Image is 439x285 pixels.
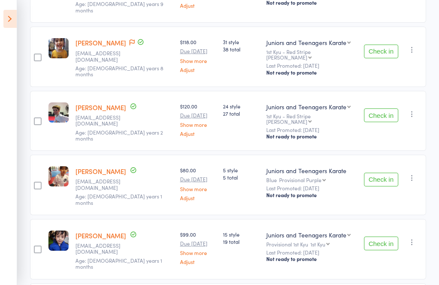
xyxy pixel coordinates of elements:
small: Due [DATE] [180,240,216,246]
img: image1616188185.png [48,166,69,186]
div: $99.00 [180,231,216,264]
small: joelee.fam@gmail.com [75,178,131,191]
div: 1st Kyu - Red Stripe [266,113,357,124]
small: jillandpaul77@gmail.com [75,114,131,127]
a: [PERSON_NAME] [75,38,126,47]
div: Provisional Purple [279,177,322,183]
a: Show more [180,58,216,63]
a: [PERSON_NAME] [75,231,126,240]
span: 38 total [223,45,260,53]
small: jasonliong76@gmail.com [75,243,131,255]
button: Check in [364,45,398,58]
div: Blue [266,177,357,183]
div: $118.00 [180,38,216,72]
div: Provisional 1st Kyu [266,241,357,247]
button: Check in [364,108,398,122]
a: Show more [180,250,216,255]
button: Check in [364,237,398,250]
div: $120.00 [180,102,216,136]
a: [PERSON_NAME] [75,167,126,176]
span: Age: [DEMOGRAPHIC_DATA] years 1 months [75,257,162,270]
div: [PERSON_NAME] [266,54,307,60]
a: Adjust [180,131,216,136]
small: Due [DATE] [180,112,216,118]
span: 27 total [223,110,260,117]
span: 24 style [223,102,260,110]
div: Not ready to promote [266,69,357,76]
div: Juniors and Teenagers Karate [266,231,346,239]
small: Last Promoted: [DATE] [266,185,357,191]
div: Not ready to promote [266,255,357,262]
small: Last Promoted: [DATE] [266,127,357,133]
small: Last Promoted: [DATE] [266,249,357,255]
div: [PERSON_NAME] [266,119,307,124]
div: Juniors and Teenagers Karate [266,38,346,47]
span: Age: [DEMOGRAPHIC_DATA] years 2 months [75,129,163,142]
span: 19 total [223,238,260,245]
div: 1st Kyu [310,241,325,247]
small: Last Promoted: [DATE] [266,63,357,69]
span: 5 total [223,174,260,181]
a: Adjust [180,3,216,8]
span: Age: [DEMOGRAPHIC_DATA] years 1 months [75,192,162,206]
div: Juniors and Teenagers Karate [266,102,346,111]
small: Due [DATE] [180,48,216,54]
div: 1st Kyu - Red Stripe [266,49,357,60]
span: 15 style [223,231,260,238]
small: Due [DATE] [180,176,216,182]
a: [PERSON_NAME] [75,103,126,112]
img: image1621323486.png [48,102,69,123]
div: $80.00 [180,166,216,200]
small: lochy37@hotmail.com [75,50,131,63]
img: image1613701368.png [48,38,69,58]
span: 31 style [223,38,260,45]
button: Check in [364,173,398,186]
a: Adjust [180,259,216,264]
div: Not ready to promote [266,133,357,140]
span: 5 style [223,166,260,174]
a: Show more [180,122,216,127]
a: Adjust [180,67,216,72]
div: Not ready to promote [266,192,357,198]
a: Show more [180,186,216,192]
span: Age: [DEMOGRAPHIC_DATA] years 8 months [75,64,163,78]
img: image1613701969.png [48,231,69,251]
a: Adjust [180,195,216,201]
div: Juniors and Teenagers Karate [266,166,357,175]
